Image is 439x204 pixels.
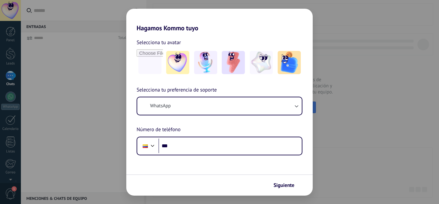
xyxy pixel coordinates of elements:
[126,9,313,32] h2: Hagamos Kommo tuyo
[166,51,189,74] img: -1.jpeg
[137,97,302,115] button: WhatsApp
[137,126,181,134] span: Número de teléfono
[139,139,151,153] div: Colombia: + 57
[150,103,171,109] span: WhatsApp
[137,38,181,47] span: Selecciona tu avatar
[273,183,294,188] span: Siguiente
[137,86,217,94] span: Selecciona tu preferencia de soporte
[194,51,217,74] img: -2.jpeg
[278,51,301,74] img: -5.jpeg
[271,180,303,191] button: Siguiente
[250,51,273,74] img: -4.jpeg
[222,51,245,74] img: -3.jpeg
